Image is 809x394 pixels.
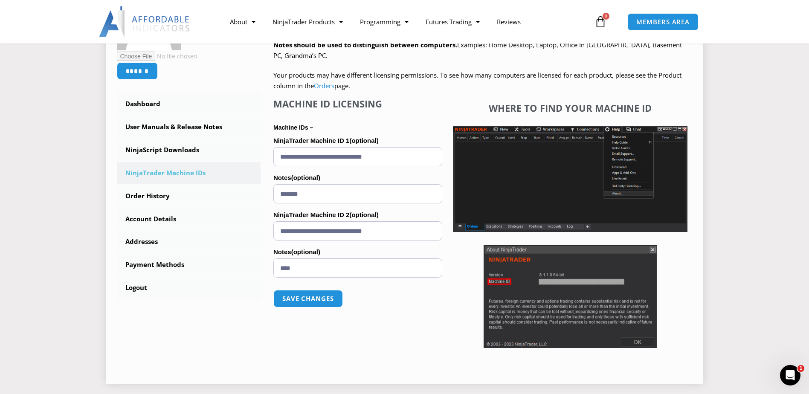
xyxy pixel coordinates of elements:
[627,13,699,31] a: MEMBERS AREA
[117,93,261,115] a: Dashboard
[488,12,529,32] a: Reviews
[99,6,191,37] img: LogoAI | Affordable Indicators – NinjaTrader
[291,248,320,255] span: (optional)
[264,12,351,32] a: NinjaTrader Products
[221,12,264,32] a: About
[117,231,261,253] a: Addresses
[273,71,681,90] span: Your products may have different licensing permissions. To see how many computers are licensed fo...
[117,254,261,276] a: Payment Methods
[351,12,417,32] a: Programming
[603,13,609,20] span: 0
[314,81,334,90] a: Orders
[349,211,378,218] span: (optional)
[273,41,457,49] strong: Notes should be used to distinguish between computers.
[453,126,687,232] img: Screenshot 2025-01-17 1155544 | Affordable Indicators – NinjaTrader
[636,19,690,25] span: MEMBERS AREA
[117,116,261,138] a: User Manuals & Release Notes
[221,12,592,32] nav: Menu
[273,246,442,258] label: Notes
[417,12,488,32] a: Futures Trading
[453,102,687,113] h4: Where to find your Machine ID
[484,245,657,348] img: Screenshot 2025-01-17 114931 | Affordable Indicators – NinjaTrader
[117,139,261,161] a: NinjaScript Downloads
[117,162,261,184] a: NinjaTrader Machine IDs
[117,277,261,299] a: Logout
[582,9,619,34] a: 0
[273,171,442,184] label: Notes
[291,174,320,181] span: (optional)
[349,137,378,144] span: (optional)
[273,290,343,307] button: Save changes
[780,365,800,385] iframe: Intercom live chat
[117,93,261,299] nav: Account pages
[273,134,442,147] label: NinjaTrader Machine ID 1
[273,209,442,221] label: NinjaTrader Machine ID 2
[117,185,261,207] a: Order History
[797,365,804,372] span: 1
[273,124,313,131] strong: Machine IDs –
[117,208,261,230] a: Account Details
[273,98,442,109] h4: Machine ID Licensing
